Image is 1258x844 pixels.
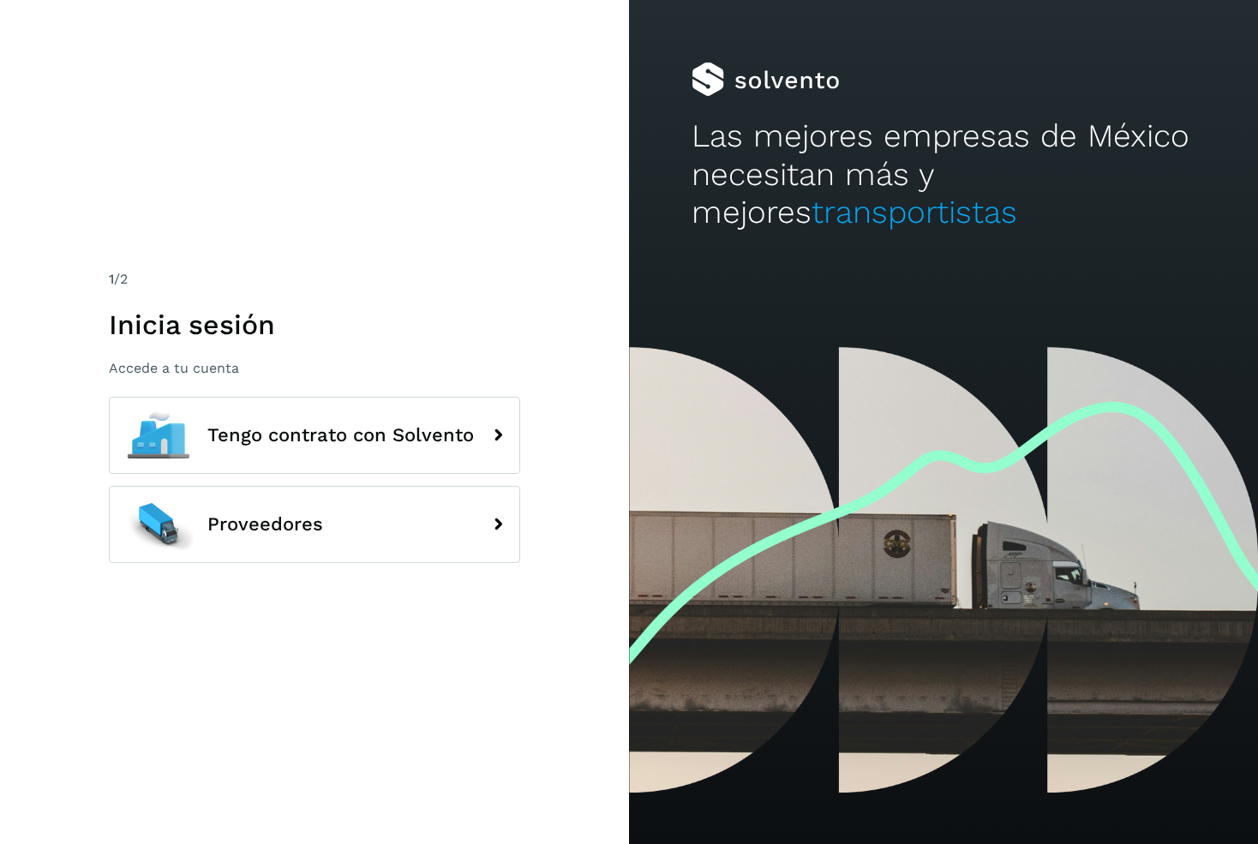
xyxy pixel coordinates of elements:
[109,397,520,474] button: Tengo contrato con Solvento
[109,360,520,376] p: Accede a tu cuenta
[692,117,1195,231] h2: Las mejores empresas de México necesitan más y mejores
[109,308,520,341] h1: Inicia sesión
[207,514,323,535] span: Proveedores
[109,269,520,290] div: /2
[109,271,114,287] span: 1
[812,194,1017,230] span: transportistas
[109,486,520,563] button: Proveedores
[207,425,474,446] span: Tengo contrato con Solvento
